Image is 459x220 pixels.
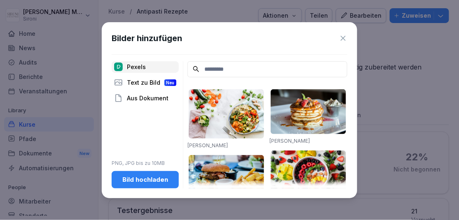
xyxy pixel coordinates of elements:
[112,171,179,188] button: Bild hochladen
[114,63,123,71] img: pexels.png
[189,89,264,139] img: pexels-photo-1640777.jpeg
[187,142,228,148] a: [PERSON_NAME]
[112,93,179,104] div: Aus Dokument
[112,61,179,73] div: Pexels
[271,89,346,134] img: pexels-photo-376464.jpeg
[118,175,172,184] div: Bild hochladen
[164,79,176,86] div: Neu
[112,77,179,88] div: Text zu Bild
[269,138,310,144] a: [PERSON_NAME]
[271,151,346,200] img: pexels-photo-1099680.jpeg
[112,32,182,44] h1: Bilder hinzufügen
[112,160,179,167] p: PNG, JPG bis zu 10MB
[189,155,264,204] img: pexels-photo-70497.jpeg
